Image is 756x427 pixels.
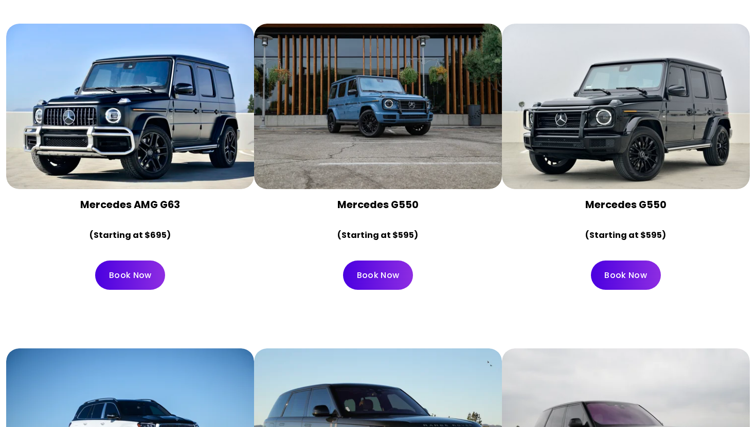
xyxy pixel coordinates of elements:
strong: Mercedes AMG G63 [80,198,180,212]
a: Book Now [343,261,413,290]
strong: Mercedes G550 [585,198,667,212]
a: Book Now [95,261,165,290]
strong: (Starting at $695) [89,229,171,241]
strong: (Starting at $595) [337,229,418,241]
a: Book Now [591,261,661,290]
strong: (Starting at $595) [585,229,666,241]
strong: Mercedes G550 [337,198,419,212]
